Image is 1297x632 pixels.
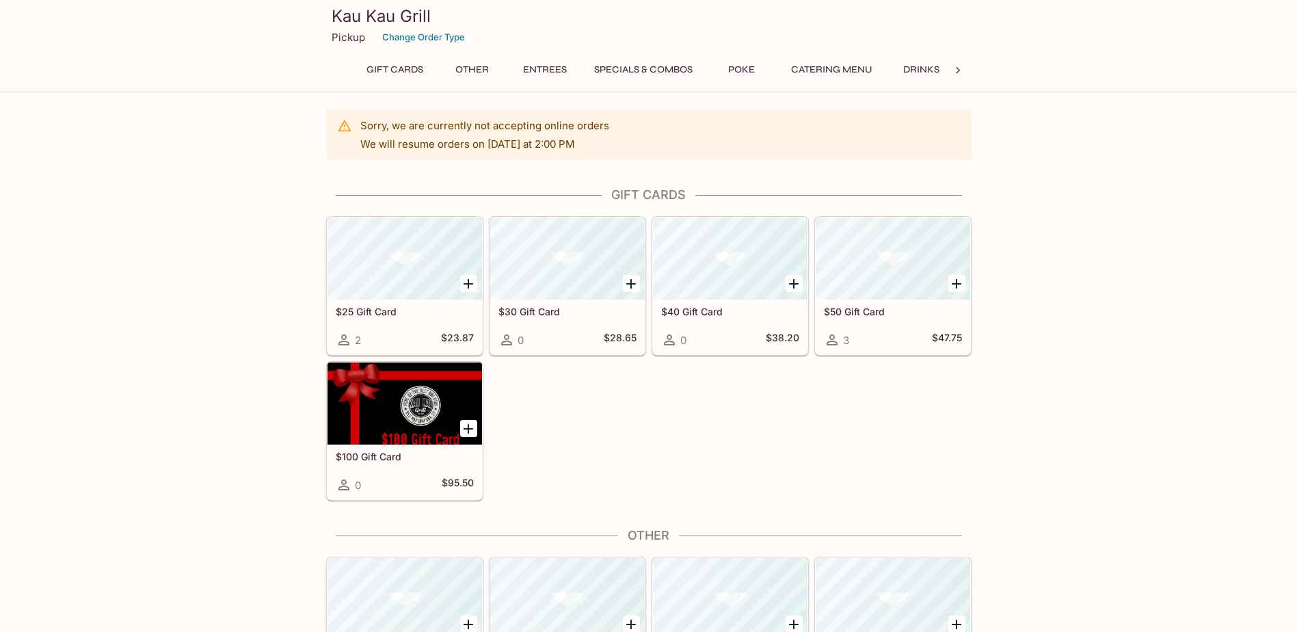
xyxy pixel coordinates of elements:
button: Add $100 Gift Card [460,420,477,437]
button: Add $30 Gift Card [623,275,640,292]
h5: $47.75 [932,332,962,348]
button: Entrees [514,60,576,79]
h5: $28.65 [604,332,637,348]
button: Catering Menu [784,60,880,79]
a: $50 Gift Card3$47.75 [815,217,971,355]
h4: Other [326,528,972,543]
button: Drinks [891,60,952,79]
a: $25 Gift Card2$23.87 [327,217,483,355]
button: Gift Cards [359,60,431,79]
div: $30 Gift Card [490,218,645,300]
button: Add $40 Gift Card [786,275,803,292]
span: 2 [355,334,361,347]
h3: Kau Kau Grill [332,5,966,27]
p: Sorry, we are currently not accepting online orders [360,119,609,132]
a: $30 Gift Card0$28.65 [490,217,645,355]
button: Change Order Type [376,27,471,48]
button: Add $25 Gift Card [460,275,477,292]
h5: $25 Gift Card [336,306,474,317]
h5: $100 Gift Card [336,451,474,462]
span: 0 [518,334,524,347]
h5: $95.50 [442,477,474,493]
a: $40 Gift Card0$38.20 [652,217,808,355]
div: $50 Gift Card [816,218,970,300]
button: Other [442,60,503,79]
h5: $23.87 [441,332,474,348]
div: $100 Gift Card [327,363,482,445]
h5: $50 Gift Card [824,306,962,317]
h5: $38.20 [766,332,799,348]
span: 3 [843,334,849,347]
h4: Gift Cards [326,187,972,202]
span: 0 [680,334,686,347]
a: $100 Gift Card0$95.50 [327,362,483,500]
p: Pickup [332,31,365,44]
p: We will resume orders on [DATE] at 2:00 PM [360,137,609,150]
button: Specials & Combos [587,60,700,79]
h5: $30 Gift Card [498,306,637,317]
span: 0 [355,479,361,492]
div: $40 Gift Card [653,218,807,300]
h5: $40 Gift Card [661,306,799,317]
button: Add $50 Gift Card [948,275,965,292]
button: Poke [711,60,773,79]
div: $25 Gift Card [327,218,482,300]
